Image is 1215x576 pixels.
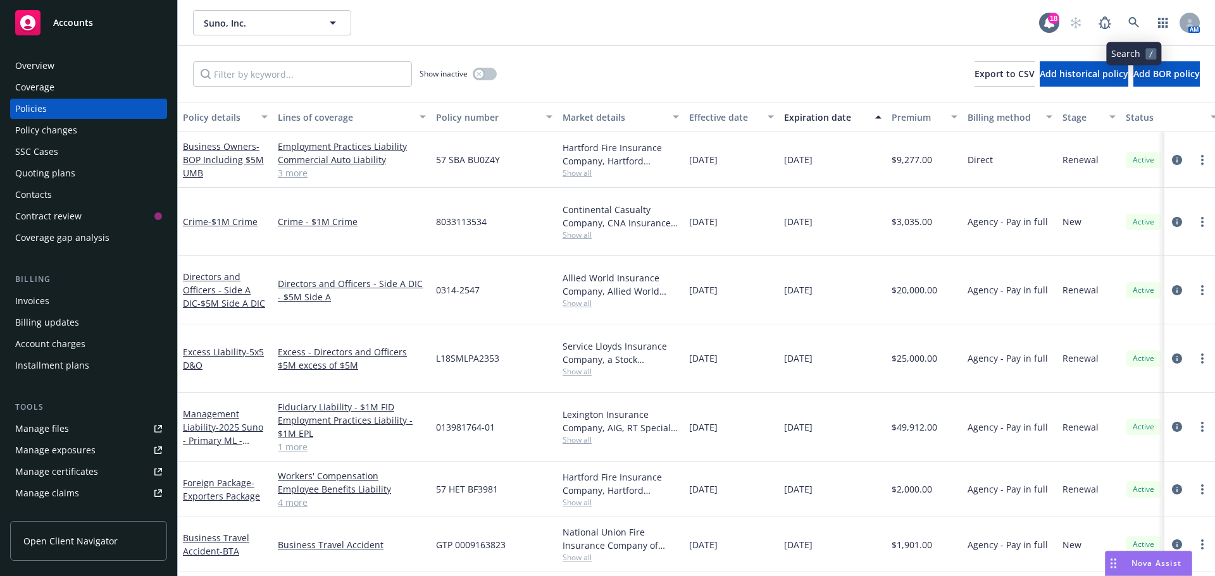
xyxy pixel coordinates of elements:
[10,99,167,119] a: Policies
[10,163,167,183] a: Quoting plans
[1062,538,1081,551] span: New
[10,77,167,97] a: Coverage
[1062,153,1099,166] span: Renewal
[563,408,679,434] div: Lexington Insurance Company, AIG, RT Specialty Insurance Services, LLC (RSG Specialty, LLC)
[1126,111,1203,124] div: Status
[784,215,813,228] span: [DATE]
[563,230,679,240] span: Show all
[968,482,1048,496] span: Agency - Pay in full
[1195,482,1210,497] a: more
[563,552,679,563] span: Show all
[10,462,167,482] a: Manage certificates
[278,538,426,551] a: Business Travel Accident
[220,545,239,557] span: - BTA
[178,102,273,132] button: Policy details
[10,401,167,414] div: Tools
[436,111,539,124] div: Policy number
[1062,111,1102,124] div: Stage
[887,102,963,132] button: Premium
[53,18,93,28] span: Accounts
[1106,551,1121,575] div: Drag to move
[689,538,718,551] span: [DATE]
[10,56,167,76] a: Overview
[1169,283,1185,298] a: circleInformation
[968,283,1048,297] span: Agency - Pay in full
[436,482,498,496] span: 57 HET BF3981
[689,111,760,124] div: Effective date
[1131,484,1156,495] span: Active
[563,525,679,552] div: National Union Fire Insurance Company of [GEOGRAPHIC_DATA], [GEOGRAPHIC_DATA], AIG
[1195,419,1210,434] a: more
[10,142,167,162] a: SSC Cases
[183,421,263,473] span: - 2025 Suno - Primary ML - [GEOGRAPHIC_DATA]
[689,283,718,297] span: [DATE]
[193,61,412,87] input: Filter by keyword...
[10,120,167,140] a: Policy changes
[1092,10,1118,35] a: Report a Bug
[278,400,426,414] a: Fiduciary Liability - $1M FID
[10,185,167,205] a: Contacts
[1195,214,1210,230] a: more
[1105,551,1192,576] button: Nova Assist
[278,111,412,124] div: Lines of coverage
[784,538,813,551] span: [DATE]
[436,283,480,297] span: 0314-2547
[436,538,506,551] span: GTP 0009163823
[1062,482,1099,496] span: Renewal
[968,111,1038,124] div: Billing method
[273,102,431,132] button: Lines of coverage
[183,532,249,557] a: Business Travel Accident
[975,68,1035,80] span: Export to CSV
[23,534,118,548] span: Open Client Navigator
[975,61,1035,87] button: Export to CSV
[689,153,718,166] span: [DATE]
[15,440,96,460] div: Manage exposures
[10,355,167,376] a: Installment plans
[1040,61,1128,87] button: Add historical policy
[1062,420,1099,434] span: Renewal
[784,111,868,124] div: Expiration date
[15,142,58,162] div: SSC Cases
[10,334,167,354] a: Account charges
[420,68,468,79] span: Show inactive
[10,273,167,286] div: Billing
[968,420,1048,434] span: Agency - Pay in full
[278,345,426,372] a: Excess - Directors and Officers $5M excess of $5M
[183,140,264,179] a: Business Owners
[10,312,167,333] a: Billing updates
[278,215,426,228] a: Crime - $1M Crime
[15,120,77,140] div: Policy changes
[1048,13,1059,24] div: 18
[784,420,813,434] span: [DATE]
[15,228,109,248] div: Coverage gap analysis
[10,440,167,460] a: Manage exposures
[563,366,679,377] span: Show all
[563,497,679,508] span: Show all
[784,352,813,365] span: [DATE]
[892,111,944,124] div: Premium
[892,482,932,496] span: $2,000.00
[278,277,426,303] a: Directors and Officers - Side A DIC - $5M Side A
[563,168,679,178] span: Show all
[1131,558,1181,568] span: Nova Assist
[15,99,47,119] div: Policies
[689,420,718,434] span: [DATE]
[278,469,426,482] a: Workers' Compensation
[892,352,937,365] span: $25,000.00
[183,346,264,371] span: - 5x5 D&O
[1195,283,1210,298] a: more
[1062,215,1081,228] span: New
[563,470,679,497] div: Hartford Fire Insurance Company, Hartford Insurance Group
[183,477,260,502] span: - Exporters Package
[1169,214,1185,230] a: circleInformation
[968,215,1048,228] span: Agency - Pay in full
[689,352,718,365] span: [DATE]
[10,483,167,503] a: Manage claims
[10,291,167,311] a: Invoices
[278,482,426,496] a: Employee Benefits Liability
[1040,68,1128,80] span: Add historical policy
[15,462,98,482] div: Manage certificates
[436,420,495,434] span: 013981764-01
[15,483,79,503] div: Manage claims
